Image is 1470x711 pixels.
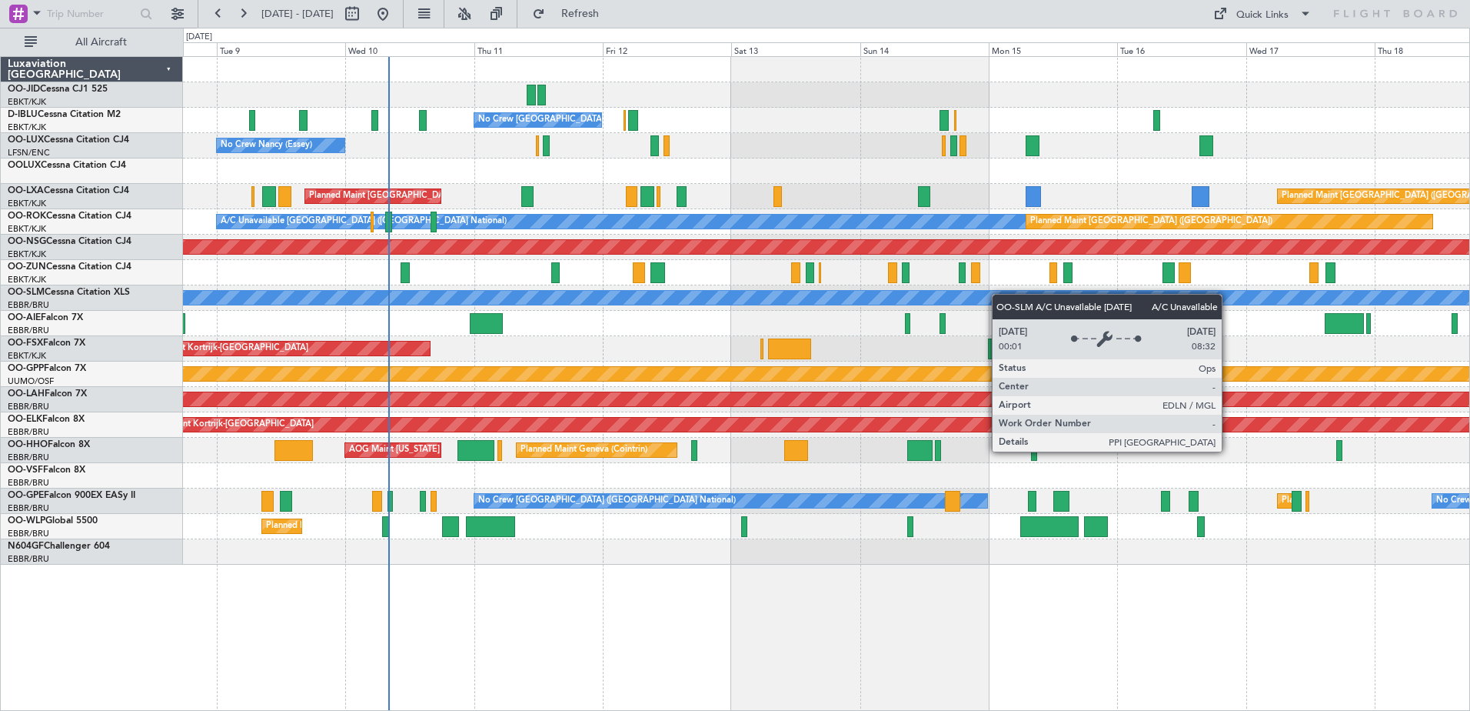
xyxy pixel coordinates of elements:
span: OO-GPE [8,491,44,500]
a: OO-JIDCessna CJ1 525 [8,85,108,94]
a: OO-ROKCessna Citation CJ4 [8,212,131,221]
div: Planned Maint [GEOGRAPHIC_DATA] ([GEOGRAPHIC_DATA] National) [309,185,587,208]
div: Planned Maint Kortrijk-[GEOGRAPHIC_DATA] [129,337,308,360]
span: OO-GPP [8,364,44,373]
span: OOLUX [8,161,41,170]
a: OO-WLPGlobal 5500 [8,516,98,526]
span: OO-NSG [8,237,46,246]
span: OO-JID [8,85,40,94]
div: Planned Maint Geneva (Cointrin) [520,439,647,462]
span: D-IBLU [8,110,38,119]
span: OO-VSF [8,466,43,475]
a: D-IBLUCessna Citation M2 [8,110,121,119]
a: EBKT/KJK [8,223,46,235]
a: EBKT/KJK [8,350,46,362]
div: Thu 11 [474,42,603,56]
a: OO-ELKFalcon 8X [8,415,85,424]
span: OO-WLP [8,516,45,526]
a: EBKT/KJK [8,274,46,285]
div: A/C Unavailable [GEOGRAPHIC_DATA] ([GEOGRAPHIC_DATA] National) [221,210,507,233]
a: EBBR/BRU [8,299,49,311]
a: EBBR/BRU [8,528,49,539]
a: OO-NSGCessna Citation CJ4 [8,237,131,246]
a: OO-LXACessna Citation CJ4 [8,186,129,195]
span: [DATE] - [DATE] [261,7,334,21]
a: OO-VSFFalcon 8X [8,466,85,475]
span: OO-LAH [8,389,45,399]
a: EBBR/BRU [8,426,49,438]
div: Quick Links [1236,8,1289,23]
a: EBBR/BRU [8,477,49,489]
span: OO-LUX [8,135,44,145]
span: OO-ELK [8,415,42,424]
a: EBKT/KJK [8,249,46,260]
a: OO-GPEFalcon 900EX EASy II [8,491,135,500]
div: No Crew Nancy (Essey) [221,134,312,157]
div: AOG Maint [US_STATE] ([GEOGRAPHIC_DATA]) [349,439,535,462]
span: OO-LXA [8,186,44,195]
span: OO-FSX [8,339,43,348]
div: Wed 10 [345,42,474,56]
div: Tue 16 [1117,42,1246,56]
a: OO-ZUNCessna Citation CJ4 [8,262,131,272]
a: OO-GPPFalcon 7X [8,364,86,373]
div: Wed 17 [1246,42,1375,56]
a: EBBR/BRU [8,452,49,463]
a: OO-FSXFalcon 7X [8,339,85,348]
span: OO-ZUN [8,262,46,272]
a: EBKT/KJK [8,198,46,209]
span: Refresh [548,8,613,19]
div: Planned Maint [GEOGRAPHIC_DATA] ([GEOGRAPHIC_DATA]) [1030,210,1272,233]
span: OO-ROK [8,212,46,221]
a: OO-HHOFalcon 8X [8,440,90,449]
div: Tue 9 [217,42,345,56]
a: LFSN/ENC [8,147,50,159]
span: OO-HHO [8,440,48,449]
span: N604GF [8,542,44,551]
a: OOLUXCessna Citation CJ4 [8,161,126,170]
div: Mon 15 [989,42,1117,56]
a: EBBR/BRU [8,325,49,336]
div: No Crew [GEOGRAPHIC_DATA] ([GEOGRAPHIC_DATA] National) [478,489,736,512]
button: Quick Links [1206,2,1319,26]
a: UUMO/OSF [8,376,54,387]
a: EBBR/BRU [8,401,49,412]
a: EBKT/KJK [8,96,46,108]
div: Planned Maint Liege [266,515,346,538]
div: Planned Maint Kortrijk-[GEOGRAPHIC_DATA] [135,413,314,436]
a: OO-AIEFalcon 7X [8,313,83,322]
div: Sat 13 [731,42,860,56]
div: [DATE] [186,31,212,44]
a: OO-LAHFalcon 7X [8,389,87,399]
button: Refresh [525,2,617,26]
a: EBBR/BRU [8,553,49,565]
a: EBKT/KJK [8,122,46,133]
a: N604GFChallenger 604 [8,542,110,551]
a: OO-SLMCessna Citation XLS [8,288,130,297]
div: No Crew [GEOGRAPHIC_DATA] ([GEOGRAPHIC_DATA] National) [478,108,736,132]
input: Trip Number [47,2,135,25]
span: OO-AIE [8,313,41,322]
span: All Aircraft [40,37,162,48]
a: EBBR/BRU [8,502,49,514]
button: All Aircraft [17,30,167,55]
span: OO-SLM [8,288,45,297]
div: Fri 12 [603,42,731,56]
div: Sun 14 [860,42,989,56]
a: OO-LUXCessna Citation CJ4 [8,135,129,145]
